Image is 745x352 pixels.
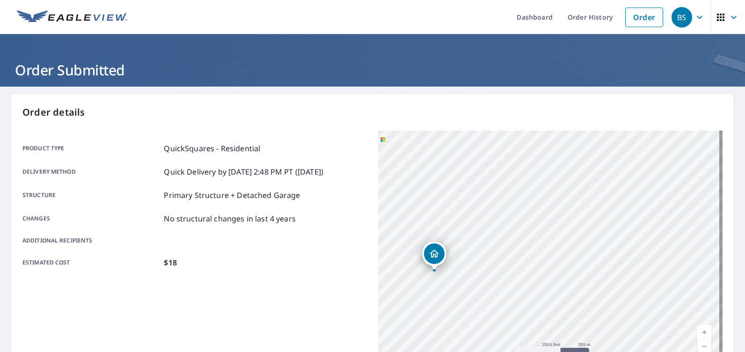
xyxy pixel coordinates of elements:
[22,236,160,245] p: Additional recipients
[17,10,127,24] img: EV Logo
[22,105,723,119] p: Order details
[164,213,296,224] p: No structural changes in last 4 years
[22,257,160,268] p: Estimated cost
[697,325,711,339] a: Current Level 14, Zoom In
[672,7,692,28] div: BS
[11,60,734,80] h1: Order Submitted
[164,190,300,201] p: Primary Structure + Detached Garage
[625,7,663,27] a: Order
[22,166,160,177] p: Delivery method
[164,257,176,268] p: $18
[164,143,260,154] p: QuickSquares - Residential
[422,242,446,271] div: Dropped pin, building 1, Residential property, 959 4th St Imperial Beach, CA 91932
[22,143,160,154] p: Product type
[22,213,160,224] p: Changes
[164,166,323,177] p: Quick Delivery by [DATE] 2:48 PM PT ([DATE])
[22,190,160,201] p: Structure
